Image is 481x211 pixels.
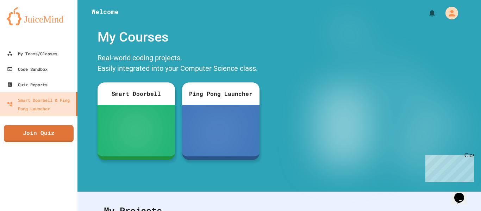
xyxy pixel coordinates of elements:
div: My Notifications [415,7,438,19]
div: My Courses [94,24,263,51]
img: ppl-with-ball.png [205,117,236,145]
div: Smart Doorbell & Ping Pong Launcher [7,96,73,113]
div: Ping Pong Launcher [182,82,260,105]
img: logo-orange.svg [7,7,70,25]
div: Code Sandbox [7,65,48,73]
div: My Account [438,5,460,21]
div: Quiz Reports [7,80,48,89]
img: sdb-white.svg [126,117,146,145]
div: Real-world coding projects. Easily integrated into your Computer Science class. [94,51,263,77]
iframe: chat widget [451,183,474,204]
a: Join Quiz [4,125,74,142]
img: banner-image-my-projects.png [286,24,474,185]
iframe: chat widget [423,152,474,182]
div: My Teams/Classes [7,49,57,58]
div: Chat with us now!Close [3,3,49,45]
div: Smart Doorbell [98,82,175,105]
